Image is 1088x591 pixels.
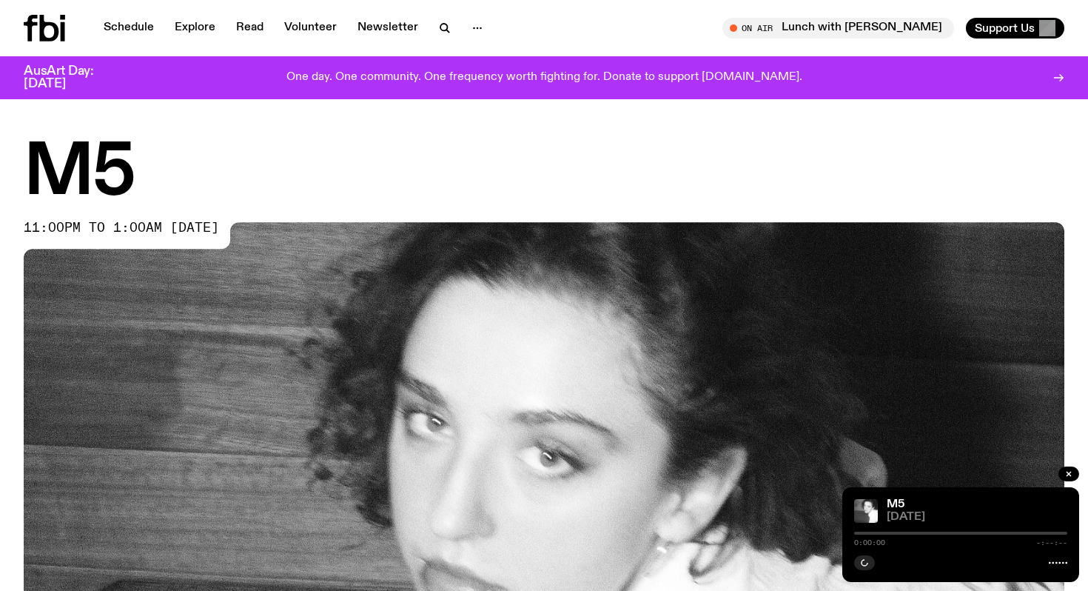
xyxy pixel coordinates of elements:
span: Support Us [975,21,1035,35]
img: A black and white photo of Lilly wearing a white blouse and looking up at the camera. [854,499,878,523]
span: [DATE] [887,512,1067,523]
a: Schedule [95,18,163,39]
button: On AirLunch with [PERSON_NAME] [722,18,954,39]
span: 11:00pm to 1:00am [DATE] [24,222,219,234]
a: Newsletter [349,18,427,39]
a: Volunteer [275,18,346,39]
span: -:--:-- [1036,539,1067,547]
button: Support Us [966,18,1064,39]
a: Explore [166,18,224,39]
h3: AusArt Day: [DATE] [24,65,118,90]
h1: M5 [24,141,1064,207]
span: 0:00:00 [854,539,885,547]
p: One day. One community. One frequency worth fighting for. Donate to support [DOMAIN_NAME]. [286,71,802,84]
a: M5 [887,498,904,510]
a: Read [227,18,272,39]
